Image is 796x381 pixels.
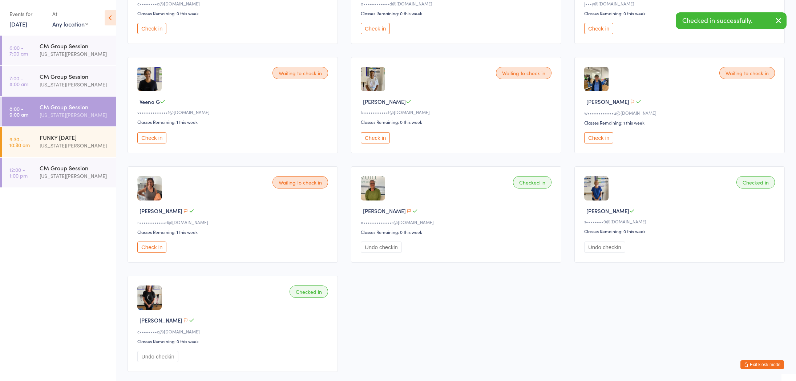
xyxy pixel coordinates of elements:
div: c••••••••a@[DOMAIN_NAME] [137,0,330,7]
div: Checked in [513,176,551,189]
div: Classes Remaining: 1 this week [137,229,330,235]
span: [PERSON_NAME] [586,98,629,105]
img: image1729465782.png [137,176,162,200]
button: Check in [584,132,613,143]
div: CM Group Session [40,42,110,50]
div: Classes Remaining: 0 this week [361,119,554,125]
div: Classes Remaining: 1 this week [584,119,777,126]
button: Check in [137,23,166,34]
a: 6:00 -7:00 amCM Group Session[US_STATE][PERSON_NAME] [2,36,116,65]
div: v•••••••••••••1@[DOMAIN_NAME] [137,109,330,115]
button: Check in [361,23,390,34]
span: [PERSON_NAME] [586,207,629,215]
div: Classes Remaining: 0 this week [361,229,554,235]
time: 12:00 - 1:00 pm [9,167,28,178]
div: l••••••••••••t@[DOMAIN_NAME] [361,109,554,115]
span: [PERSON_NAME] [140,207,182,215]
div: CM Group Session [40,103,110,111]
div: Waiting to check in [272,176,328,189]
img: image1750029489.png [361,67,385,91]
img: image1743570995.png [137,285,162,310]
span: Veena G [140,98,160,105]
a: [DATE] [9,20,27,28]
div: At [52,8,88,20]
div: Checked in [736,176,775,189]
span: [PERSON_NAME] [140,316,182,324]
button: Undo checkin [361,242,402,253]
time: 6:00 - 7:00 am [9,45,28,56]
a: 7:00 -8:00 amCM Group Session[US_STATE][PERSON_NAME] [2,66,116,96]
div: Checked in [290,285,328,298]
button: Check in [584,23,613,34]
button: Undo checkin [137,351,178,362]
time: 7:00 - 8:00 am [9,75,28,87]
div: [US_STATE][PERSON_NAME] [40,80,110,89]
div: w••••••••••••u@[DOMAIN_NAME] [584,110,777,116]
span: [PERSON_NAME] [363,207,406,215]
button: Check in [137,132,166,143]
a: 9:30 -10:30 amFUNKY [DATE][US_STATE][PERSON_NAME] [2,127,116,157]
img: image1729211536.png [584,67,609,91]
div: [US_STATE][PERSON_NAME] [40,50,110,58]
button: Undo checkin [584,242,625,253]
img: image1729465915.png [584,176,609,200]
span: [PERSON_NAME] [363,98,406,105]
div: s••••••••9@[DOMAIN_NAME] [584,218,777,224]
div: Classes Remaining: 0 this week [361,10,554,16]
div: [US_STATE][PERSON_NAME] [40,111,110,119]
img: image1749517492.png [137,67,162,91]
div: r••••••••••••d@[DOMAIN_NAME] [137,219,330,225]
div: Any location [52,20,88,28]
a: 12:00 -1:00 pmCM Group Session[US_STATE][PERSON_NAME] [2,158,116,187]
time: 9:30 - 10:30 am [9,136,30,148]
div: Classes Remaining: 0 this week [137,338,330,344]
div: Classes Remaining: 0 this week [584,10,777,16]
div: j•••y@[DOMAIN_NAME] [584,0,777,7]
div: a•••••••••••••s@[DOMAIN_NAME] [361,219,554,225]
div: Checked in successfully. [676,12,787,29]
button: Check in [361,132,390,143]
img: image1749157037.png [361,176,385,200]
div: Classes Remaining: 0 this week [137,10,330,16]
div: Waiting to check in [719,67,775,79]
div: Events for [9,8,45,20]
time: 8:00 - 9:00 am [9,106,28,117]
button: Exit kiosk mode [740,360,784,369]
button: Check in [137,242,166,253]
div: Classes Remaining: 0 this week [584,228,777,234]
div: c••••••••q@[DOMAIN_NAME] [137,328,330,335]
div: Waiting to check in [272,67,328,79]
div: [US_STATE][PERSON_NAME] [40,141,110,150]
div: a••••••••••••d@[DOMAIN_NAME] [361,0,554,7]
div: CM Group Session [40,72,110,80]
div: Classes Remaining: 1 this week [137,119,330,125]
div: Waiting to check in [496,67,551,79]
div: [US_STATE][PERSON_NAME] [40,172,110,180]
a: 8:00 -9:00 amCM Group Session[US_STATE][PERSON_NAME] [2,97,116,126]
div: CM Group Session [40,164,110,172]
div: FUNKY [DATE] [40,133,110,141]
